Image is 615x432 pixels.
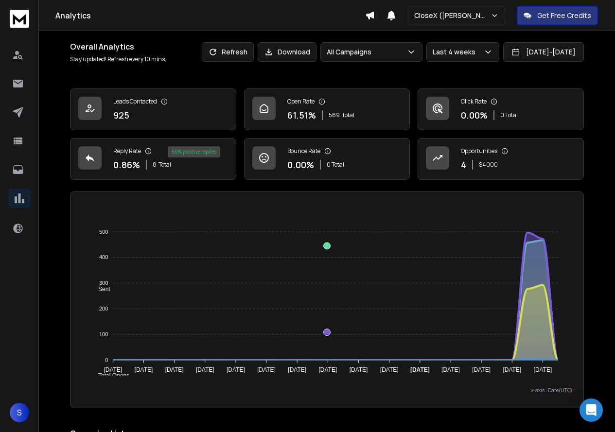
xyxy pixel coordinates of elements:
p: 0 Total [327,161,344,169]
p: 0.00 % [461,108,488,122]
button: S [10,403,29,422]
button: Refresh [202,42,254,62]
span: Sent [91,286,110,293]
tspan: [DATE] [503,366,522,373]
a: Bounce Rate0.00%0 Total [244,138,410,180]
p: CloseX ([PERSON_NAME]) [414,11,491,20]
span: Total Opens [91,372,129,379]
p: Get Free Credits [537,11,591,20]
tspan: 0 [105,357,108,363]
tspan: 300 [99,280,108,286]
tspan: [DATE] [134,366,153,373]
tspan: [DATE] [534,366,552,373]
tspan: [DATE] [196,366,214,373]
tspan: 200 [99,306,108,311]
p: Click Rate [461,98,487,105]
p: 0.00 % [287,158,314,172]
tspan: [DATE] [288,366,306,373]
img: logo [10,10,29,28]
p: Leads Contacted [113,98,157,105]
tspan: 100 [99,331,108,337]
p: Refresh [222,47,247,57]
h1: Overall Analytics [70,41,166,52]
p: 61.51 % [287,108,316,122]
div: Open Intercom Messenger [580,398,603,422]
a: Open Rate61.51%569Total [244,88,410,130]
p: Open Rate [287,98,315,105]
span: 8 [153,161,157,169]
tspan: [DATE] [165,366,183,373]
tspan: [DATE] [104,366,122,373]
tspan: [DATE] [473,366,491,373]
p: $ 4000 [479,161,498,169]
p: Last 4 weeks [433,47,479,57]
span: Total [342,111,354,119]
tspan: [DATE] [227,366,245,373]
tspan: 400 [99,255,108,260]
p: Reply Rate [113,147,141,155]
p: Download [278,47,310,57]
a: Opportunities4$4000 [418,138,584,180]
tspan: 500 [99,229,108,235]
tspan: [DATE] [318,366,337,373]
tspan: [DATE] [380,366,399,373]
p: x-axis : Date(UTC) [78,387,576,394]
p: Opportunities [461,147,497,155]
button: Get Free Credits [517,6,598,25]
p: 0 Total [500,111,518,119]
tspan: [DATE] [350,366,368,373]
span: 569 [329,111,340,119]
a: Click Rate0.00%0 Total [418,88,584,130]
h1: Analytics [55,10,365,21]
p: Stay updated! Refresh every 10 mins. [70,55,166,63]
p: 0.86 % [113,158,140,172]
button: [DATE]-[DATE] [503,42,584,62]
button: Download [258,42,316,62]
p: 925 [113,108,129,122]
div: 50 % positive replies [168,146,220,157]
span: Total [158,161,171,169]
p: 4 [461,158,466,172]
tspan: [DATE] [410,366,430,373]
p: Bounce Rate [287,147,320,155]
tspan: [DATE] [441,366,460,373]
tspan: [DATE] [257,366,276,373]
a: Leads Contacted925 [70,88,236,130]
p: All Campaigns [327,47,375,57]
a: Reply Rate0.86%8Total50% positive replies [70,138,236,180]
